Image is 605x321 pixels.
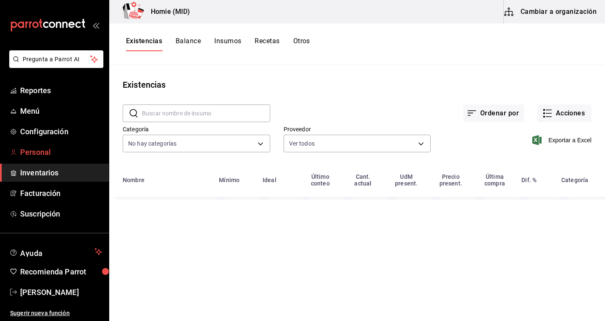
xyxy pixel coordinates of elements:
[92,22,99,29] button: open_drawer_menu
[123,78,166,91] div: Existencias
[123,177,145,183] div: Nombre
[561,177,588,183] div: Categoría
[20,126,102,137] span: Configuración
[20,208,102,219] span: Suscripción
[20,167,102,178] span: Inventarios
[463,104,524,122] button: Ordenar por
[434,173,468,187] div: Precio present.
[20,85,102,96] span: Reportes
[20,247,91,257] span: Ayuda
[20,105,102,117] span: Menú
[23,55,90,64] span: Pregunta a Parrot AI
[9,50,103,68] button: Pregunta a Parrot AI
[347,173,379,187] div: Cant. actual
[20,287,102,298] span: [PERSON_NAME]
[144,7,190,17] h3: Homie (MID)
[534,135,592,145] button: Exportar a Excel
[142,105,270,122] input: Buscar nombre de insumo
[128,139,176,148] span: No hay categorías
[176,37,201,51] button: Balance
[20,188,102,199] span: Facturación
[263,177,276,183] div: Ideal
[126,37,310,51] div: navigation tabs
[537,104,592,122] button: Acciones
[289,139,315,148] span: Ver todos
[219,177,239,183] div: Mínimo
[478,173,512,187] div: Última compra
[293,37,310,51] button: Otros
[214,37,241,51] button: Insumos
[255,37,279,51] button: Recetas
[304,173,337,187] div: Último conteo
[126,37,162,51] button: Existencias
[10,309,102,318] span: Sugerir nueva función
[284,126,431,132] label: Proveedor
[20,266,102,277] span: Recomienda Parrot
[123,126,270,132] label: Categoría
[521,177,537,183] div: Dif. %
[6,61,103,70] a: Pregunta a Parrot AI
[20,146,102,158] span: Personal
[389,173,423,187] div: UdM present.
